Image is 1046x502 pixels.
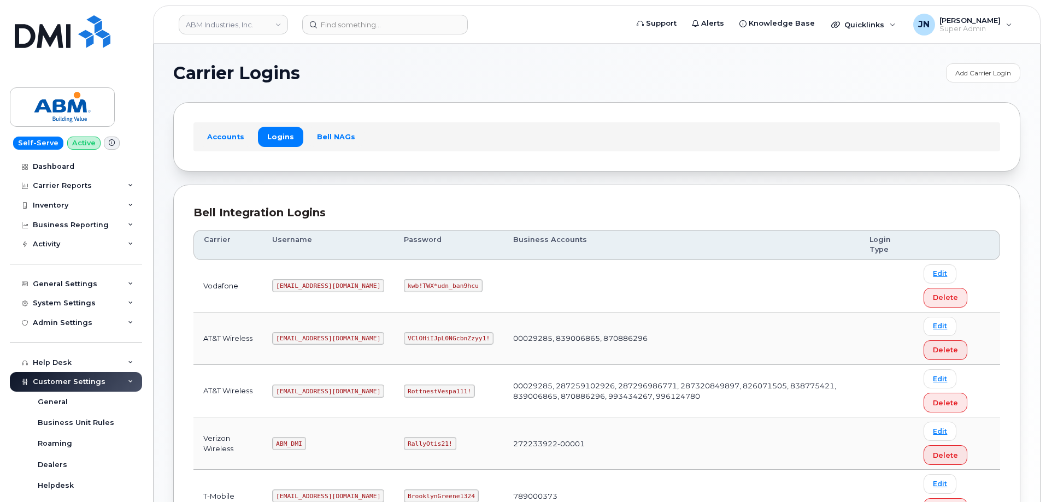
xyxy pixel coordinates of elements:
th: Carrier [193,230,262,260]
span: Delete [933,398,958,408]
button: Delete [924,340,967,360]
a: Edit [924,369,956,388]
span: Delete [933,292,958,303]
a: Edit [924,474,956,493]
td: 272233922-00001 [503,417,860,470]
button: Delete [924,445,967,465]
span: Delete [933,345,958,355]
td: 00029285, 287259102926, 287296986771, 287320849897, 826071505, 838775421, 839006865, 870886296, 9... [503,365,860,417]
td: 00029285, 839006865, 870886296 [503,312,860,365]
button: Delete [924,288,967,308]
code: [EMAIL_ADDRESS][DOMAIN_NAME] [272,332,384,345]
a: Logins [258,127,303,146]
code: RottnestVespa111! [404,385,475,398]
td: Verizon Wireless [193,417,262,470]
th: Password [394,230,503,260]
span: Carrier Logins [173,65,300,81]
th: Business Accounts [503,230,860,260]
a: Add Carrier Login [946,63,1020,82]
a: Accounts [198,127,254,146]
td: AT&T Wireless [193,365,262,417]
span: Delete [933,450,958,460]
a: Edit [924,317,956,336]
td: Vodafone [193,260,262,312]
div: Bell Integration Logins [193,205,1000,221]
a: Bell NAGs [308,127,365,146]
td: AT&T Wireless [193,312,262,365]
code: RallyOtis21! [404,437,456,450]
code: kwb!TWX*udn_ban9hcu [404,279,482,292]
button: Delete [924,393,967,412]
a: Edit [924,264,956,284]
th: Username [262,230,394,260]
th: Login Type [860,230,914,260]
code: VClOHiIJpL0NGcbnZzyy1! [404,332,493,345]
code: ABM_DMI [272,437,305,450]
code: [EMAIL_ADDRESS][DOMAIN_NAME] [272,279,384,292]
code: [EMAIL_ADDRESS][DOMAIN_NAME] [272,385,384,398]
a: Edit [924,422,956,441]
